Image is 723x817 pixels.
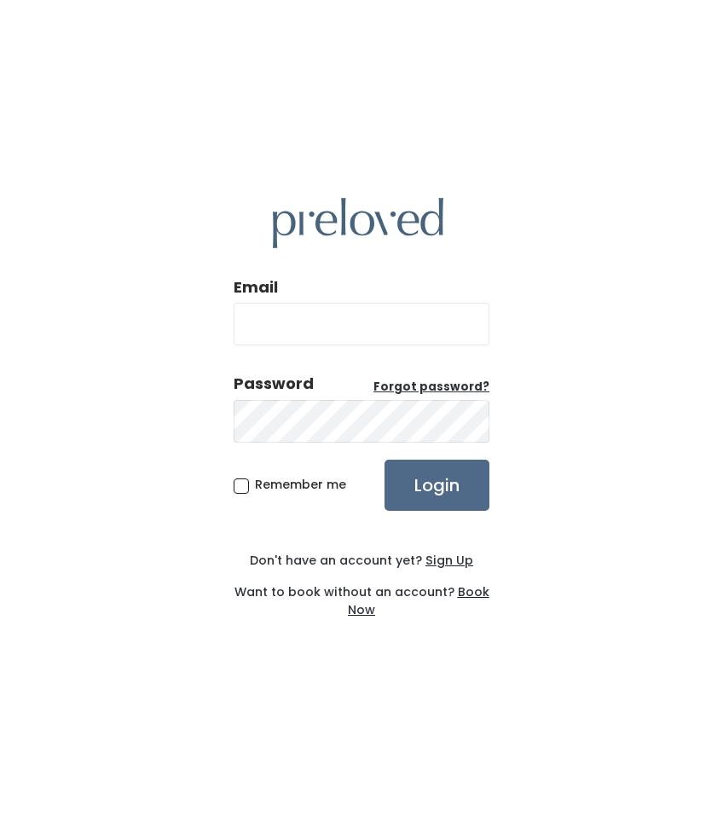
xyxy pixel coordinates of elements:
[273,198,443,248] img: preloved logo
[255,476,346,493] span: Remember me
[348,583,489,618] a: Book Now
[234,552,489,570] div: Don't have an account yet?
[422,552,473,569] a: Sign Up
[373,379,489,396] a: Forgot password?
[234,276,278,298] label: Email
[425,552,473,569] u: Sign Up
[234,373,314,395] div: Password
[373,379,489,395] u: Forgot password?
[234,570,489,619] div: Want to book without an account?
[385,460,489,511] input: Login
